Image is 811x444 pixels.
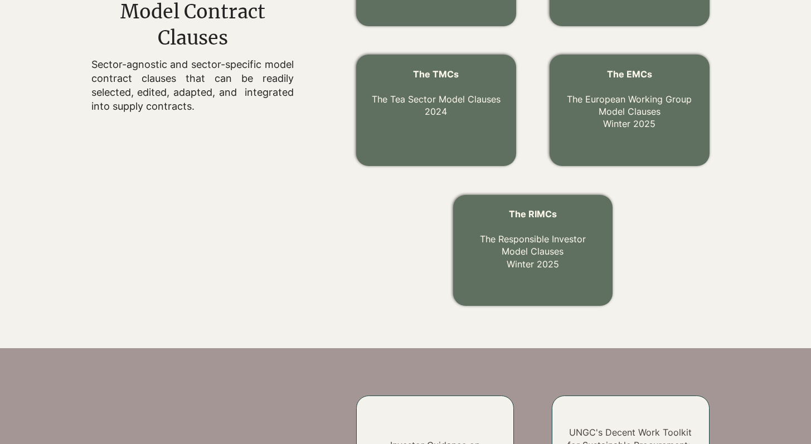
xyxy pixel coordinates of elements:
[413,69,459,80] span: The TMCs
[509,208,557,219] span: The RIMCs
[480,208,586,270] a: The RIMCs The Responsible Investor Model ClausesWinter 2025
[607,69,652,80] span: The EMCs
[567,69,692,130] a: The EMCs The European Working Group Model ClausesWinter 2025
[91,57,294,114] p: Sector-agnostic and sector-specific model contract clauses that can be readily selected, edited, ...
[372,69,501,117] a: The TMCs The Tea Sector Model Clauses2024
